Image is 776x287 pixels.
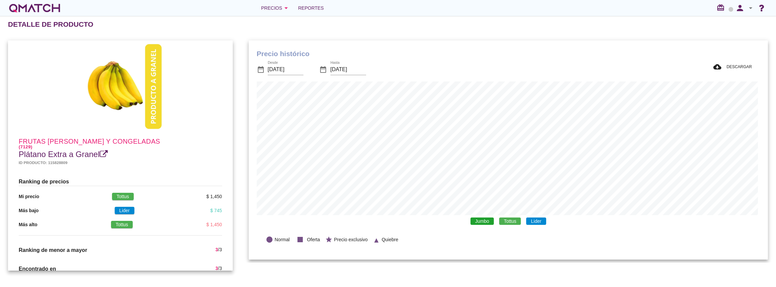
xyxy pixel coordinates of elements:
[219,266,222,271] span: 3
[19,177,222,186] h3: Ranking de precios
[19,145,222,149] h6: (7129)
[19,207,39,214] p: Más bajo
[257,65,265,74] i: date_range
[219,247,222,252] span: 3
[717,4,727,12] i: redeem
[256,1,295,15] button: Precios
[334,236,368,243] span: Precio exclusivo
[19,138,222,149] h4: Frutas [PERSON_NAME] y congeladas
[307,236,320,243] span: Oferta
[708,61,757,73] button: DESCARGAR
[526,218,546,225] span: Lider
[115,207,134,214] span: Lider
[215,246,222,254] div: /
[215,266,218,271] span: 3
[19,247,87,253] span: Ranking de menor a mayor
[112,193,134,200] span: Tottus
[282,4,290,12] i: arrow_drop_down
[215,265,222,273] div: /
[19,160,222,165] h5: Id producto: 115828809
[261,4,290,12] div: Precios
[268,64,303,75] input: Desde
[206,193,222,200] div: $ 1,450
[295,1,326,15] a: Reportes
[19,193,39,200] p: Mi precio
[713,63,724,71] i: cloud_download
[330,64,366,75] input: Hasta
[733,3,747,13] i: person
[275,236,290,243] span: Normal
[471,218,494,225] span: Jumbo
[8,19,93,30] h2: Detalle de producto
[499,218,521,225] span: Tottus
[111,221,133,228] span: Tottus
[210,207,222,214] div: $ 745
[257,48,760,59] h1: Precio histórico
[266,236,273,243] i: lens
[325,236,332,243] i: star
[724,64,752,70] span: DESCARGAR
[206,221,222,228] div: $ 1,450
[298,4,324,12] span: Reportes
[319,65,327,74] i: date_range
[19,266,56,272] span: Encontrado en
[295,234,305,245] i: stop
[19,221,37,228] p: Más alto
[747,4,755,12] i: arrow_drop_down
[19,150,100,159] span: Plátano Extra a Granel
[373,235,380,243] i: ▲
[382,236,399,243] span: Quiebre
[8,1,61,15] a: white-qmatch-logo
[215,247,218,252] span: 3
